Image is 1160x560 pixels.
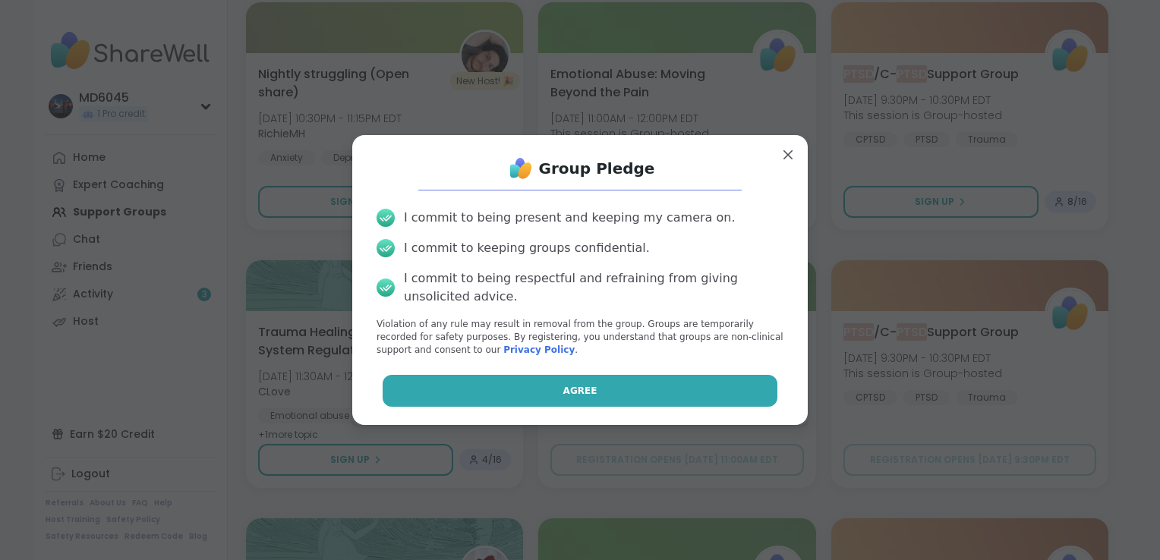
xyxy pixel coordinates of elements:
a: Privacy Policy [503,344,575,355]
div: I commit to being respectful and refraining from giving unsolicited advice. [404,269,783,306]
button: Agree [383,375,778,407]
h1: Group Pledge [539,158,655,179]
div: I commit to keeping groups confidential. [404,239,650,257]
p: Violation of any rule may result in removal from the group. Groups are temporarily recorded for s... [377,318,783,356]
div: I commit to being present and keeping my camera on. [404,209,735,227]
img: ShareWell Logo [506,153,536,184]
span: Agree [563,384,597,398]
